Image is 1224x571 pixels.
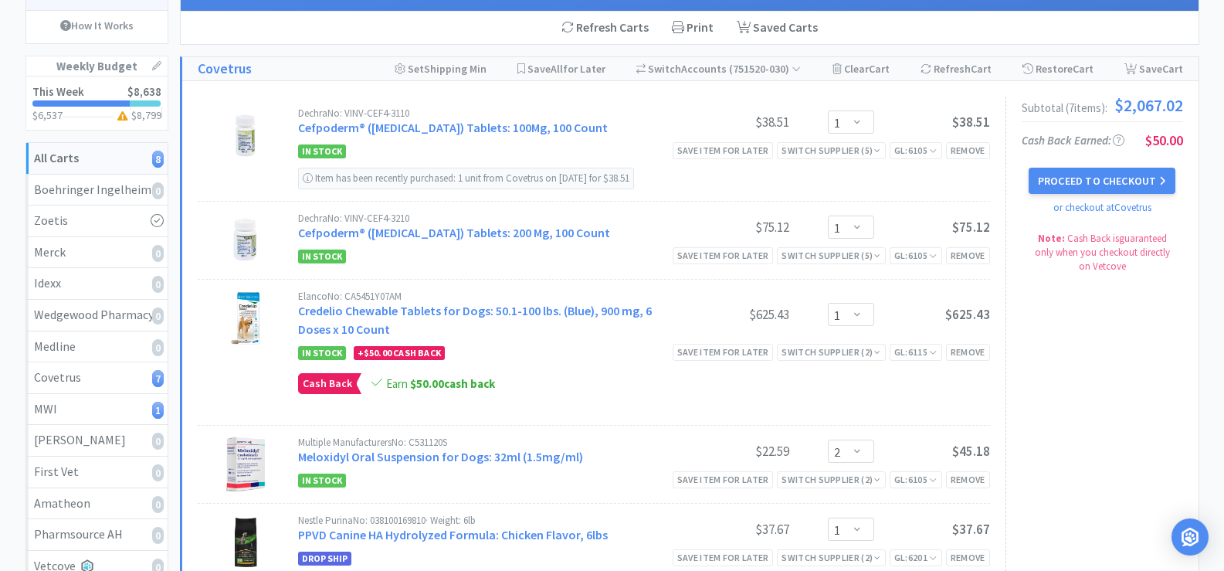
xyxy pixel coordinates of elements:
[1022,57,1093,80] div: Restore
[971,62,992,76] span: Cart
[32,86,84,97] h2: This Week
[26,425,168,457] a: [PERSON_NAME]0
[673,247,774,263] div: Save item for later
[298,346,346,360] span: In Stock
[298,291,673,301] div: Elanco No: CA5451Y07AM
[26,206,168,237] a: Zoetis
[34,494,160,514] div: Amatheon
[1114,97,1183,114] span: $2,067.02
[1022,97,1183,114] div: Subtotal ( 7 item s ):
[298,527,608,542] a: PPVD Canine HA Hydrolyzed Formula: Chicken Flavor, 6lbs
[298,515,673,525] div: Nestle Purina No: 038100169810 · Weight: 6lb
[127,84,161,99] span: $8,638
[952,443,990,460] span: $45.18
[782,472,880,487] div: Switch Supplier ( 2 )
[34,462,160,482] div: First Vet
[26,488,168,520] a: Amatheon0
[298,303,652,337] a: Credelio Chewable Tablets for Dogs: 50.1-100 lbs. (Blue), 900 mg, 6 Doses x 10 Count
[34,399,160,420] div: MWI
[298,474,346,488] span: In Stock
[26,76,168,130] a: This Week$8,638$6,537$8,799
[26,11,168,40] a: How It Works
[26,331,168,363] a: Medline0
[727,62,801,76] span: ( 751520-030 )
[782,248,880,263] div: Switch Supplier ( 5 )
[152,308,164,325] i: 0
[26,268,168,300] a: Idexx0
[26,519,168,551] a: Pharmsource AH0
[152,339,164,356] i: 0
[1171,518,1209,556] div: Open Intercom Messenger
[34,150,79,165] strong: All Carts
[34,337,160,357] div: Medline
[298,144,346,158] span: In Stock
[1073,62,1093,76] span: Cart
[952,219,990,236] span: $75.12
[673,344,774,360] div: Save item for later
[34,305,160,325] div: Wedgewood Pharmacy
[894,144,937,156] span: GL: 6105
[673,113,789,131] div: $38.51
[725,12,829,44] a: Saved Carts
[137,108,161,122] span: 8,799
[782,550,880,565] div: Switch Supplier ( 2 )
[869,62,890,76] span: Cart
[395,57,487,80] div: Shipping Min
[673,442,789,461] div: $22.59
[229,291,262,345] img: b19d8f27508945229dd3a2bb00c1391a_287002.png
[298,250,346,263] span: In Stock
[26,175,168,206] a: Boehringer Ingelheim0
[551,62,563,76] span: All
[26,457,168,488] a: First Vet0
[673,520,789,539] div: $37.67
[894,474,937,485] span: GL: 6105
[152,527,164,544] i: 0
[34,274,160,294] div: Idexx
[946,344,990,360] div: Remove
[946,549,990,566] div: Remove
[152,496,164,513] i: 0
[34,243,160,263] div: Merck
[673,549,774,566] div: Save item for later
[782,143,880,158] div: Switch Supplier ( 5 )
[34,211,160,231] div: Zoetis
[299,374,356,393] span: Cash Back
[648,62,681,76] span: Switch
[152,276,164,293] i: 0
[298,449,583,464] a: Meloxidyl Oral Suspension for Dogs: 32ml (1.5mg/ml)
[152,433,164,450] i: 0
[298,168,634,189] div: Item has been recently purchased: 1 unit from Covetrus on [DATE] for $38.51
[660,12,725,44] div: Print
[894,250,937,261] span: GL: 6105
[354,346,445,360] div: + Cash Back
[636,57,802,80] div: Accounts
[26,394,168,426] a: MWI1
[26,362,168,394] a: Covetrus7
[1029,168,1175,194] button: Proceed to Checkout
[921,57,992,80] div: Refresh
[952,521,990,538] span: $37.67
[298,108,673,118] div: Dechra No: VINV-CEF4-3110
[1162,62,1183,76] span: Cart
[410,376,495,391] strong: cash back
[673,218,789,236] div: $75.12
[1022,133,1124,148] span: Cash Back Earned :
[673,142,774,158] div: Save item for later
[198,58,252,80] h1: Covetrus
[32,108,63,122] span: $6,537
[298,437,673,447] div: Multiple Manufacturers No: C531120S
[224,108,268,162] img: 991fad243e994fc0bbb0034ef1371ab0_311098.png
[152,151,164,168] i: 8
[1145,131,1183,149] span: $50.00
[298,225,610,240] a: Cefpoderm® ([MEDICAL_DATA]) Tablets: 200 Mg, 100 Count
[894,346,937,358] span: GL: 6115
[386,376,495,391] span: Earn
[527,62,605,76] span: Save for Later
[152,182,164,199] i: 0
[364,347,392,359] span: $50.00
[782,345,880,359] div: Switch Supplier ( 2 )
[945,306,990,323] span: $625.43
[1124,57,1183,80] div: Save
[298,552,351,566] span: Drop Ship
[34,368,160,388] div: Covetrus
